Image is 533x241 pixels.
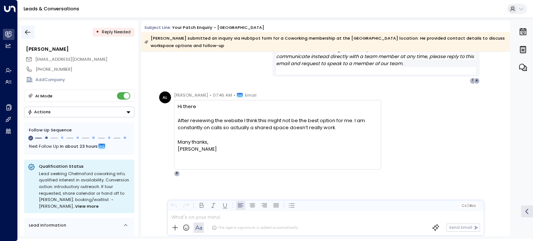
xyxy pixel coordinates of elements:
[212,225,298,230] div: The agent signature is added automatically
[470,78,476,84] div: 1
[39,235,132,241] label: SMS Consent
[474,78,480,84] div: A
[181,201,190,210] button: Redo
[24,6,79,12] a: Leads & Conversations
[39,171,131,210] div: Lead seeking Chelmsford coworking info; qualified interest in availability. Conversion action: in...
[178,103,377,110] div: Hi there
[35,92,53,100] div: AI Mode
[178,117,377,131] div: After reviewing the website I think this might not be the best option for me. I am constantly on ...
[102,29,131,35] span: Reply Needed
[178,145,377,153] div: [PERSON_NAME]
[213,91,232,99] span: 07:46 AM
[29,142,130,150] div: Next Follow Up:
[96,27,99,37] div: •
[144,34,506,49] div: [PERSON_NAME] submitted an inquiry via HubSpot form for a Coworking membership at the [GEOGRAPHIC...
[209,91,211,99] span: •
[234,91,235,99] span: •
[29,127,130,133] div: Follow Up Sequence
[245,91,257,99] span: Email
[27,222,66,228] div: Lead Information
[178,138,377,145] div: Many thanks,
[276,18,476,67] em: At [GEOGRAPHIC_DATA], we are committed to building authentic, in person experiences towards our m...
[174,171,180,177] div: P
[27,109,51,114] div: Actions
[24,107,134,117] div: Button group with a nested menu
[459,203,478,208] button: Cc|Bcc
[467,204,469,208] span: |
[36,77,134,83] div: AddCompany
[39,163,131,169] p: Qualification Status
[60,142,98,150] span: In about 23 hours
[170,201,178,210] button: Undo
[26,46,134,53] div: [PERSON_NAME]
[159,91,171,103] div: AL
[462,204,476,208] span: Cc Bcc
[75,203,99,210] span: View more
[24,107,134,117] button: Actions
[35,56,107,62] span: [EMAIL_ADDRESS][DOMAIN_NAME]
[174,91,208,99] span: [PERSON_NAME]
[35,56,107,63] span: adampatricklock@gmail.com
[36,66,134,73] div: [PHONE_NUMBER]
[144,24,171,30] span: Subject Line:
[172,24,264,31] div: Your Patch enquiry - [GEOGRAPHIC_DATA]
